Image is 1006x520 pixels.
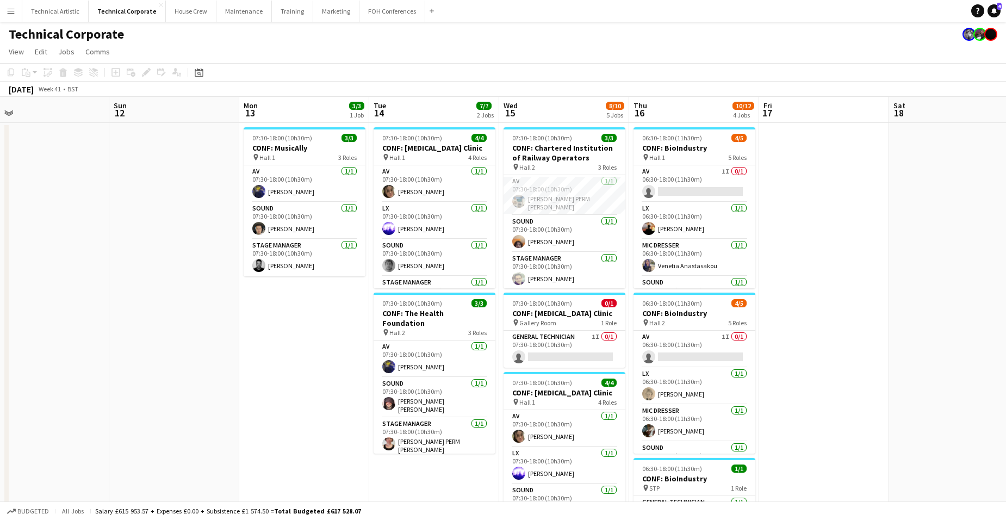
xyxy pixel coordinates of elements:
a: Comms [81,45,114,59]
span: 4 [997,3,1002,10]
span: View [9,47,24,57]
app-user-avatar: Zubair PERM Dhalla [973,28,986,41]
span: Budgeted [17,507,49,515]
a: View [4,45,28,59]
a: Edit [30,45,52,59]
span: Jobs [58,47,74,57]
button: Training [272,1,313,22]
button: FOH Conferences [359,1,425,22]
button: Maintenance [216,1,272,22]
span: Edit [35,47,47,57]
div: BST [67,85,78,93]
h1: Technical Corporate [9,26,124,42]
span: All jobs [60,507,86,515]
button: Marketing [313,1,359,22]
app-user-avatar: Gabrielle Barr [984,28,997,41]
button: Budgeted [5,505,51,517]
span: Week 41 [36,85,63,93]
a: 4 [988,4,1001,17]
a: Jobs [54,45,79,59]
div: Salary £615 953.57 + Expenses £0.00 + Subsistence £1 574.50 = [95,507,361,515]
button: Technical Artistic [22,1,89,22]
span: Comms [85,47,110,57]
span: Total Budgeted £617 528.07 [274,507,361,515]
button: Technical Corporate [89,1,166,22]
div: [DATE] [9,84,34,95]
button: House Crew [166,1,216,22]
app-user-avatar: Krisztian PERM Vass [962,28,976,41]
